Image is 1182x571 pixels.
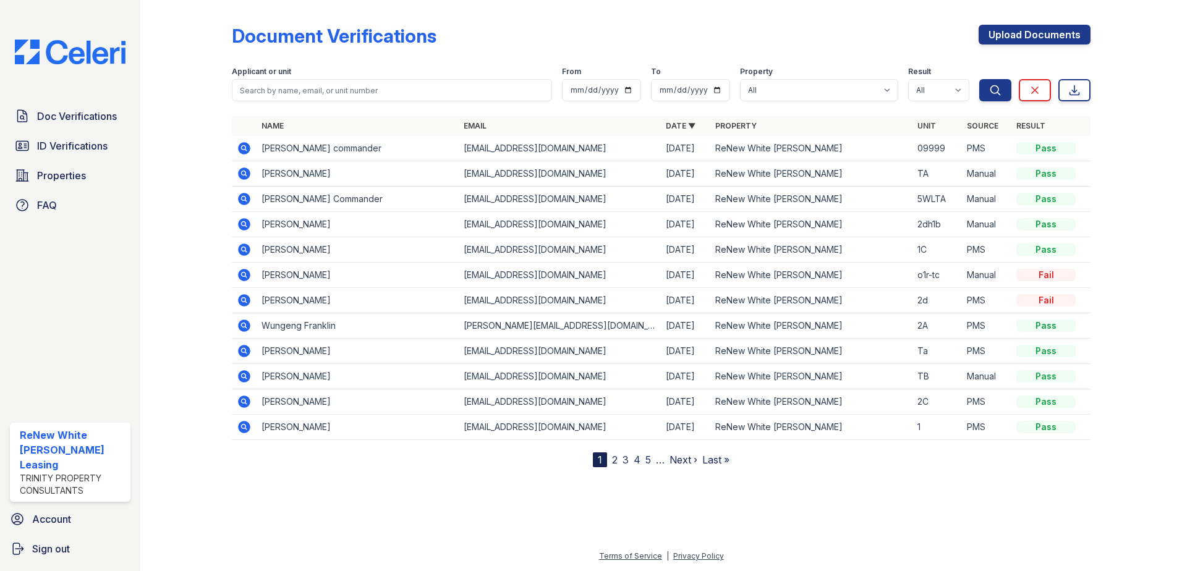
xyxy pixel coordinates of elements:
[37,198,57,213] span: FAQ
[979,25,1091,44] a: Upload Documents
[1016,370,1076,383] div: Pass
[562,67,581,77] label: From
[37,138,108,153] span: ID Verifications
[912,212,962,237] td: 2dh1b
[912,389,962,415] td: 2C
[257,161,459,187] td: [PERSON_NAME]
[459,212,661,237] td: [EMAIL_ADDRESS][DOMAIN_NAME]
[661,187,710,212] td: [DATE]
[912,339,962,364] td: Ta
[962,212,1011,237] td: Manual
[702,454,729,466] a: Last »
[10,163,130,188] a: Properties
[1016,218,1076,231] div: Pass
[257,187,459,212] td: [PERSON_NAME] Commander
[257,339,459,364] td: [PERSON_NAME]
[459,187,661,212] td: [EMAIL_ADDRESS][DOMAIN_NAME]
[459,389,661,415] td: [EMAIL_ADDRESS][DOMAIN_NAME]
[912,313,962,339] td: 2A
[912,161,962,187] td: TA
[1016,395,1076,408] div: Pass
[715,121,757,130] a: Property
[10,104,130,129] a: Doc Verifications
[459,237,661,263] td: [EMAIL_ADDRESS][DOMAIN_NAME]
[908,67,931,77] label: Result
[634,454,640,466] a: 4
[20,428,125,472] div: ReNew White [PERSON_NAME] Leasing
[1016,167,1076,180] div: Pass
[459,415,661,440] td: [EMAIL_ADDRESS][DOMAIN_NAME]
[459,288,661,313] td: [EMAIL_ADDRESS][DOMAIN_NAME]
[962,161,1011,187] td: Manual
[962,263,1011,288] td: Manual
[917,121,936,130] a: Unit
[1016,319,1076,332] div: Pass
[912,136,962,161] td: 09999
[710,313,912,339] td: ReNew White [PERSON_NAME]
[661,288,710,313] td: [DATE]
[912,237,962,263] td: 1C
[661,237,710,263] td: [DATE]
[5,507,135,531] a: Account
[656,452,665,467] span: …
[710,415,912,440] td: ReNew White [PERSON_NAME]
[459,263,661,288] td: [EMAIL_ADDRESS][DOMAIN_NAME]
[710,364,912,389] td: ReNew White [PERSON_NAME]
[710,136,912,161] td: ReNew White [PERSON_NAME]
[710,288,912,313] td: ReNew White [PERSON_NAME]
[1130,522,1170,559] iframe: chat widget
[459,161,661,187] td: [EMAIL_ADDRESS][DOMAIN_NAME]
[912,415,962,440] td: 1
[257,263,459,288] td: [PERSON_NAME]
[232,67,291,77] label: Applicant or unit
[261,121,284,130] a: Name
[257,415,459,440] td: [PERSON_NAME]
[670,454,697,466] a: Next ›
[651,67,661,77] label: To
[257,237,459,263] td: [PERSON_NAME]
[257,136,459,161] td: [PERSON_NAME] commander
[962,187,1011,212] td: Manual
[1016,269,1076,281] div: Fail
[710,187,912,212] td: ReNew White [PERSON_NAME]
[5,536,135,561] a: Sign out
[962,288,1011,313] td: PMS
[257,364,459,389] td: [PERSON_NAME]
[962,313,1011,339] td: PMS
[32,541,70,556] span: Sign out
[962,136,1011,161] td: PMS
[599,551,662,560] a: Terms of Service
[673,551,724,560] a: Privacy Policy
[645,454,651,466] a: 5
[962,415,1011,440] td: PMS
[740,67,773,77] label: Property
[710,212,912,237] td: ReNew White [PERSON_NAME]
[912,263,962,288] td: o1r-tc
[912,288,962,313] td: 2d
[1016,345,1076,357] div: Pass
[232,79,552,101] input: Search by name, email, or unit number
[666,551,669,560] div: |
[666,121,695,130] a: Date ▼
[464,121,487,130] a: Email
[710,263,912,288] td: ReNew White [PERSON_NAME]
[32,512,71,527] span: Account
[962,364,1011,389] td: Manual
[661,212,710,237] td: [DATE]
[37,168,86,183] span: Properties
[10,193,130,218] a: FAQ
[1016,142,1076,154] div: Pass
[661,339,710,364] td: [DATE]
[257,313,459,339] td: Wungeng Franklin
[1016,121,1045,130] a: Result
[710,237,912,263] td: ReNew White [PERSON_NAME]
[1016,193,1076,205] div: Pass
[710,161,912,187] td: ReNew White [PERSON_NAME]
[10,133,130,158] a: ID Verifications
[967,121,998,130] a: Source
[962,237,1011,263] td: PMS
[593,452,607,467] div: 1
[1016,421,1076,433] div: Pass
[661,313,710,339] td: [DATE]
